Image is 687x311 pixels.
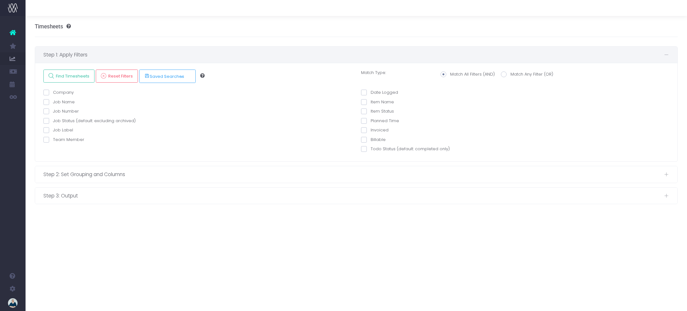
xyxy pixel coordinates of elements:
span: Step 2: Set Grouping and Columns [43,170,664,178]
label: Job Name [43,99,75,105]
h3: Timesheets [35,23,71,30]
label: Job Status (default: excluding archived) [43,118,136,124]
span: Find Timesheets [54,73,90,79]
label: Job Label [43,127,73,133]
label: Match Type: [356,70,436,77]
label: Date Logged [361,89,398,96]
label: Todo Status (default: completed only) [361,146,450,152]
label: Item Name [361,99,394,105]
span: Step 1: Apply Filters [43,51,664,59]
label: Item Status [361,108,394,115]
a: Reset Filters [96,70,138,83]
span: Step 3: Output [43,192,664,200]
label: Invoiced [361,127,389,133]
label: Team Member [43,137,84,143]
label: Planned Time [361,118,399,124]
label: Job Number [43,108,79,115]
label: Match Any Filter (OR) [501,71,553,78]
label: Billable [361,137,386,143]
img: images/default_profile_image.png [8,298,18,308]
a: Find Timesheets [43,70,94,83]
label: Match All Filters (AND) [441,71,495,78]
label: Company [43,89,74,96]
button: Saved Searches [139,70,196,83]
span: Reset Filters [106,73,133,79]
span: Saved Searches [144,73,184,79]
